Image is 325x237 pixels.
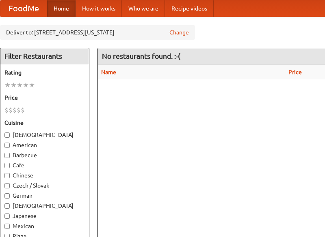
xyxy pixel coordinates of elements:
[122,0,165,17] a: Who we are
[169,28,189,36] a: Change
[0,48,89,64] h4: Filter Restaurants
[4,131,85,139] label: [DEMOGRAPHIC_DATA]
[4,151,85,159] label: Barbecue
[23,81,29,90] li: ★
[11,81,17,90] li: ★
[4,202,85,210] label: [DEMOGRAPHIC_DATA]
[4,141,85,149] label: American
[4,163,10,168] input: Cafe
[0,0,47,17] a: FoodMe
[4,222,85,230] label: Mexican
[4,173,10,178] input: Chinese
[4,106,9,115] li: $
[17,106,21,115] li: $
[9,106,13,115] li: $
[165,0,214,17] a: Recipe videos
[4,224,10,229] input: Mexican
[4,94,85,102] h5: Price
[4,143,10,148] input: American
[76,0,122,17] a: How it works
[102,52,180,60] ng-pluralize: No restaurants found. :-(
[4,212,85,220] label: Japanese
[47,0,76,17] a: Home
[4,119,85,127] h5: Cuisine
[4,214,10,219] input: Japanese
[4,68,85,77] h5: Rating
[21,106,25,115] li: $
[4,153,10,158] input: Barbecue
[101,69,116,75] a: Name
[17,81,23,90] li: ★
[4,183,10,188] input: Czech / Slovak
[4,192,85,200] label: German
[4,193,10,199] input: German
[29,81,35,90] li: ★
[4,81,11,90] li: ★
[13,106,17,115] li: $
[4,171,85,179] label: Chinese
[4,181,85,190] label: Czech / Slovak
[4,161,85,169] label: Cafe
[288,69,302,75] a: Price
[4,203,10,209] input: [DEMOGRAPHIC_DATA]
[4,132,10,138] input: [DEMOGRAPHIC_DATA]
